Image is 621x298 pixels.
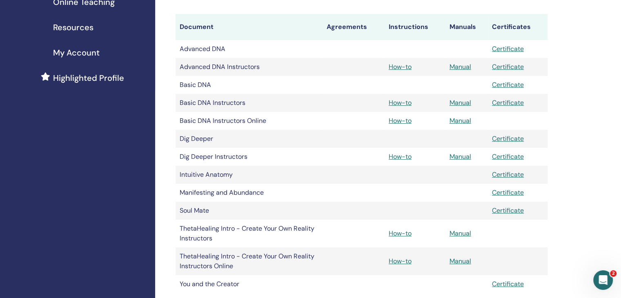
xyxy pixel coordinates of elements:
[389,257,412,265] a: How-to
[389,229,412,238] a: How-to
[323,14,385,40] th: Agreements
[492,170,524,179] a: Certificate
[593,270,613,290] iframe: Intercom live chat
[389,62,412,71] a: How-to
[176,94,323,112] td: Basic DNA Instructors
[53,21,93,33] span: Resources
[492,152,524,161] a: Certificate
[492,206,524,215] a: Certificate
[176,112,323,130] td: Basic DNA Instructors Online
[176,220,323,247] td: ThetaHealing Intro - Create Your Own Reality Instructors
[389,98,412,107] a: How-to
[450,62,471,71] a: Manual
[176,202,323,220] td: Soul Mate
[389,152,412,161] a: How-to
[610,270,617,277] span: 2
[53,72,124,84] span: Highlighted Profile
[450,152,471,161] a: Manual
[488,14,548,40] th: Certificates
[492,62,524,71] a: Certificate
[176,184,323,202] td: Manifesting and Abundance
[176,247,323,275] td: ThetaHealing Intro - Create Your Own Reality Instructors Online
[492,80,524,89] a: Certificate
[450,98,471,107] a: Manual
[492,134,524,143] a: Certificate
[492,44,524,53] a: Certificate
[492,98,524,107] a: Certificate
[176,166,323,184] td: Intuitive Anatomy
[176,14,323,40] th: Document
[176,58,323,76] td: Advanced DNA Instructors
[450,257,471,265] a: Manual
[176,148,323,166] td: Dig Deeper Instructors
[450,229,471,238] a: Manual
[450,116,471,125] a: Manual
[176,40,323,58] td: Advanced DNA
[492,188,524,197] a: Certificate
[389,116,412,125] a: How-to
[385,14,445,40] th: Instructions
[176,275,323,293] td: You and the Creator
[176,130,323,148] td: Dig Deeper
[176,76,323,94] td: Basic DNA
[492,280,524,288] a: Certificate
[445,14,488,40] th: Manuals
[53,47,100,59] span: My Account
